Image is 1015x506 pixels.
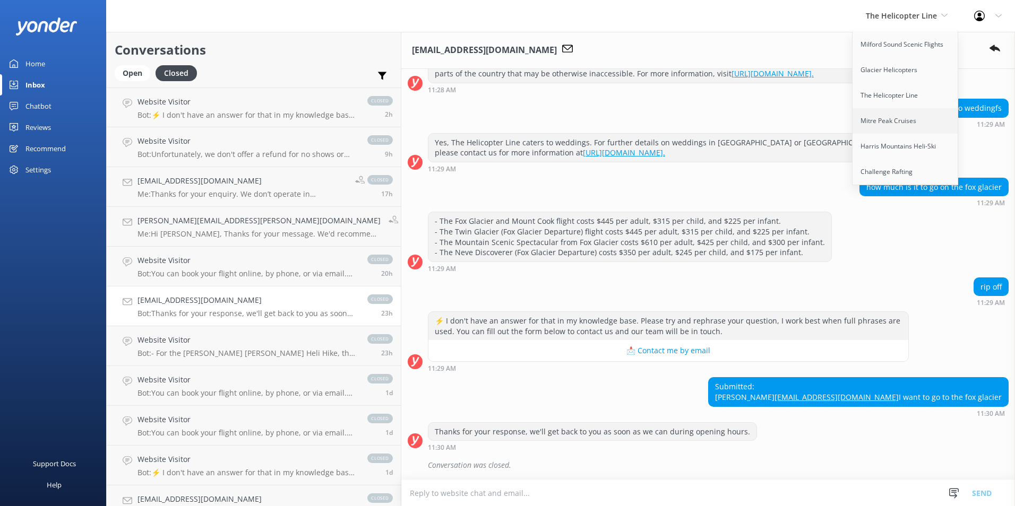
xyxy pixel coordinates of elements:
p: Bot: ⚡ I don't have an answer for that in my knowledge base. Please try and rephrase your questio... [137,468,357,477]
span: closed [367,255,393,264]
strong: 11:29 AM [428,266,456,272]
strong: 11:29 AM [977,121,1005,128]
span: closed [367,374,393,383]
a: Website VisitorBot:⚡ I don't have an answer for that in my knowledge base. Please try and rephras... [107,446,401,485]
p: Bot: You can book your flight online, by phone, or via email. View availability and explore all e... [137,388,357,398]
p: Bot: You can book your flight online, by phone, or via email. View availability and explore all e... [137,428,357,438]
a: Website VisitorBot:⚡ I don't have an answer for that in my knowledge base. Please try and rephras... [107,88,401,127]
a: [PERSON_NAME][EMAIL_ADDRESS][PERSON_NAME][DOMAIN_NAME]Me:Hi [PERSON_NAME], Thanks for your messag... [107,207,401,247]
h2: Conversations [115,40,393,60]
a: [EMAIL_ADDRESS][DOMAIN_NAME]Me:Thanks for your enquiry. We don’t operate in [GEOGRAPHIC_DATA], as... [107,167,401,207]
span: closed [367,294,393,304]
strong: 11:30 AM [428,444,456,451]
span: closed [367,493,393,503]
span: 10:54am 12-Aug-2025 (UTC +12:00) Pacific/Auckland [381,348,393,357]
h4: [PERSON_NAME][EMAIL_ADDRESS][PERSON_NAME][DOMAIN_NAME] [137,215,381,226]
div: Submitted: [PERSON_NAME] I want to go to the fox glacier [709,378,1008,406]
a: Website VisitorBot:You can book your flight online, by phone, or via email. View availability and... [107,366,401,406]
div: Closed [156,65,197,81]
h4: Website Visitor [137,135,357,147]
strong: 11:30 AM [977,411,1005,417]
div: Thanks for your response, we'll get back to you as soon as we can during opening hours. [428,423,756,441]
a: Challenge Rafting [853,159,959,185]
div: 11:29am 12-Aug-2025 (UTC +12:00) Pacific/Auckland [974,299,1009,306]
span: 05:54pm 12-Aug-2025 (UTC +12:00) Pacific/Auckland [381,189,393,198]
p: Bot: Thanks for your response, we'll get back to you as soon as we can during opening hours. [137,309,357,318]
div: Chatbot [25,95,51,117]
a: Website VisitorBot:You can book your flight online, by phone, or via email. View availability and... [107,406,401,446]
p: Me: Hi [PERSON_NAME], Thanks for your message. We'd recommend having a look at our website to exp... [137,229,381,239]
div: 11:29am 12-Aug-2025 (UTC +12:00) Pacific/Auckland [428,265,832,272]
span: closed [367,414,393,423]
div: Help [47,474,62,495]
p: Bot: You can book your flight online, by phone, or via email. View availability and explore all e... [137,269,357,278]
h4: [EMAIL_ADDRESS][DOMAIN_NAME] [137,175,347,187]
div: Yes, The Helicopter Line caters to weddings. For further details on weddings in [GEOGRAPHIC_DATA]... [428,134,908,162]
div: 11:29am 12-Aug-2025 (UTC +12:00) Pacific/Auckland [428,165,909,172]
h4: Website Visitor [137,453,357,465]
span: closed [367,175,393,185]
span: 09:11pm 11-Aug-2025 (UTC +12:00) Pacific/Auckland [385,428,393,437]
div: 11:30am 12-Aug-2025 (UTC +12:00) Pacific/Auckland [428,443,757,451]
h4: Website Visitor [137,374,357,386]
p: Me: Thanks for your enquiry. We don’t operate in [GEOGRAPHIC_DATA], as our tours are based in the... [137,189,347,199]
a: Milford Sound Scenic Flights [853,32,959,57]
span: closed [367,334,393,344]
button: 📩 Contact me by email [428,340,908,361]
a: [EMAIL_ADDRESS][DOMAIN_NAME]Bot:Thanks for your response, we'll get back to you as soon as we can... [107,286,401,326]
div: Recommend [25,138,66,159]
h4: Website Visitor [137,334,357,346]
div: Conversation was closed. [428,456,1009,474]
div: do u do weddingfs [929,99,1008,117]
div: Home [25,53,45,74]
span: 01:22am 13-Aug-2025 (UTC +12:00) Pacific/Auckland [385,150,393,159]
span: The Helicopter Line [866,11,937,21]
a: Website VisitorBot:You can book your flight online, by phone, or via email. View availability and... [107,247,401,286]
span: 10:18am 12-Aug-2025 (UTC +12:00) Pacific/Auckland [385,388,393,397]
div: 11:30am 12-Aug-2025 (UTC +12:00) Pacific/Auckland [708,409,1009,417]
div: 11:29am 12-Aug-2025 (UTC +12:00) Pacific/Auckland [859,199,1009,206]
a: Mitre Peak Cruises [853,108,959,134]
h3: [EMAIL_ADDRESS][DOMAIN_NAME] [412,43,557,57]
span: 02:05pm 12-Aug-2025 (UTC +12:00) Pacific/Auckland [381,269,393,278]
h4: Website Visitor [137,255,357,266]
a: Harris Mountains Heli-Ski [853,134,959,159]
a: Open [115,67,156,78]
span: 06:51pm 11-Aug-2025 (UTC +12:00) Pacific/Auckland [385,468,393,477]
a: The Helicopter Line [853,83,959,108]
strong: 11:29 AM [428,365,456,372]
div: Reviews [25,117,51,138]
a: Website VisitorBot:Unfortunately, we don't offer a refund for no shows or changes you make to you... [107,127,401,167]
h4: [EMAIL_ADDRESS][DOMAIN_NAME] [137,493,357,505]
a: [EMAIL_ADDRESS][DOMAIN_NAME] [775,392,899,402]
div: Open [115,65,150,81]
a: [URL][DOMAIN_NAME]. [583,147,665,158]
strong: 11:29 AM [977,200,1005,206]
div: how much is it to go on the fox glacier [860,178,1008,196]
h4: [EMAIL_ADDRESS][DOMAIN_NAME] [137,294,357,306]
div: 11:29am 12-Aug-2025 (UTC +12:00) Pacific/Auckland [928,120,1009,128]
p: Bot: ⚡ I don't have an answer for that in my knowledge base. Please try and rephrase your questio... [137,110,357,120]
a: Glacier Helicopters [853,57,959,83]
span: closed [367,135,393,145]
a: Closed [156,67,202,78]
div: 11:28am 12-Aug-2025 (UTC +12:00) Pacific/Auckland [428,86,909,93]
strong: 11:29 AM [977,300,1005,306]
a: [URL][DOMAIN_NAME]. [732,68,814,78]
a: Website VisitorBot:- For the [PERSON_NAME] [PERSON_NAME] Heli Hike, the weight limit for one pers... [107,326,401,366]
div: 11:29am 12-Aug-2025 (UTC +12:00) Pacific/Auckland [428,364,909,372]
span: closed [367,96,393,106]
strong: 11:28 AM [428,87,456,93]
span: 08:22am 13-Aug-2025 (UTC +12:00) Pacific/Auckland [385,110,393,119]
p: Bot: Unfortunately, we don't offer a refund for no shows or changes you make to your booking less... [137,150,357,159]
div: Inbox [25,74,45,95]
span: closed [367,453,393,463]
img: yonder-white-logo.png [16,18,77,35]
div: rip off [974,278,1008,296]
h4: Website Visitor [137,96,357,108]
div: ⚡ I don't have an answer for that in my knowledge base. Please try and rephrase your question, I ... [428,312,908,340]
p: Bot: - For the [PERSON_NAME] [PERSON_NAME] Heli Hike, the weight limit for one person is between ... [137,348,357,358]
div: Support Docs [33,453,76,474]
span: 11:30am 12-Aug-2025 (UTC +12:00) Pacific/Auckland [381,309,393,318]
div: - The Fox Glacier and Mount Cook flight costs $445 per adult, $315 per child, and $225 per infant... [428,212,831,261]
